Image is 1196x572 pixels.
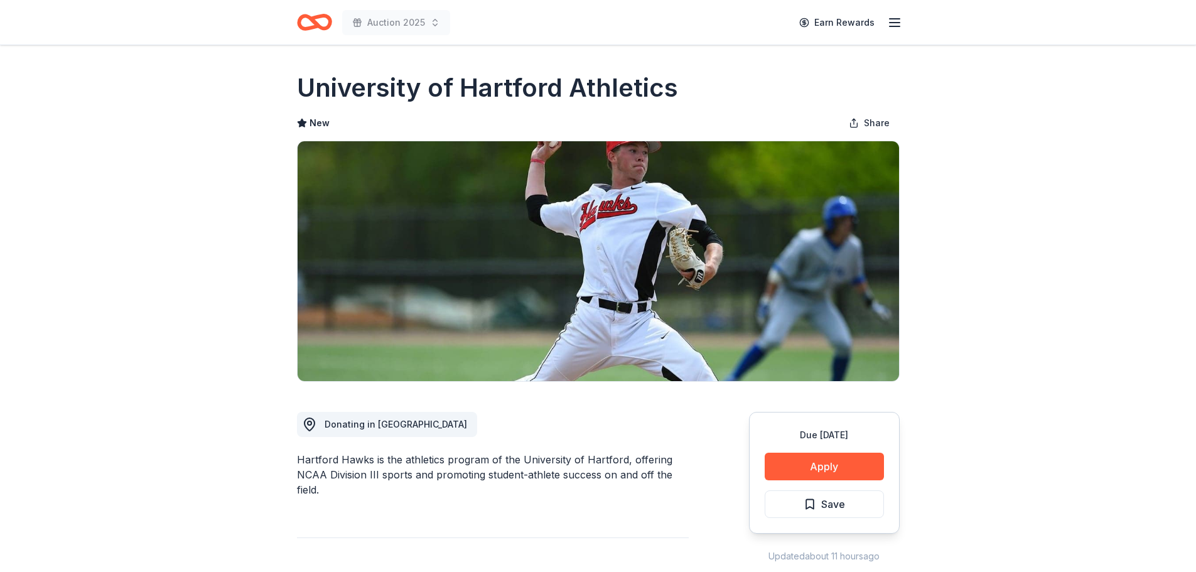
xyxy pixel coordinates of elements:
[325,419,467,429] span: Donating in [GEOGRAPHIC_DATA]
[367,15,425,30] span: Auction 2025
[749,549,900,564] div: Updated about 11 hours ago
[297,8,332,37] a: Home
[297,70,678,105] h1: University of Hartford Athletics
[765,453,884,480] button: Apply
[342,10,450,35] button: Auction 2025
[297,452,689,497] div: Hartford Hawks is the athletics program of the University of Hartford, offering NCAA Division III...
[765,490,884,518] button: Save
[765,428,884,443] div: Due [DATE]
[298,141,899,381] img: Image for University of Hartford Athletics
[792,11,882,34] a: Earn Rewards
[839,111,900,136] button: Share
[310,116,330,131] span: New
[864,116,890,131] span: Share
[821,496,845,512] span: Save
